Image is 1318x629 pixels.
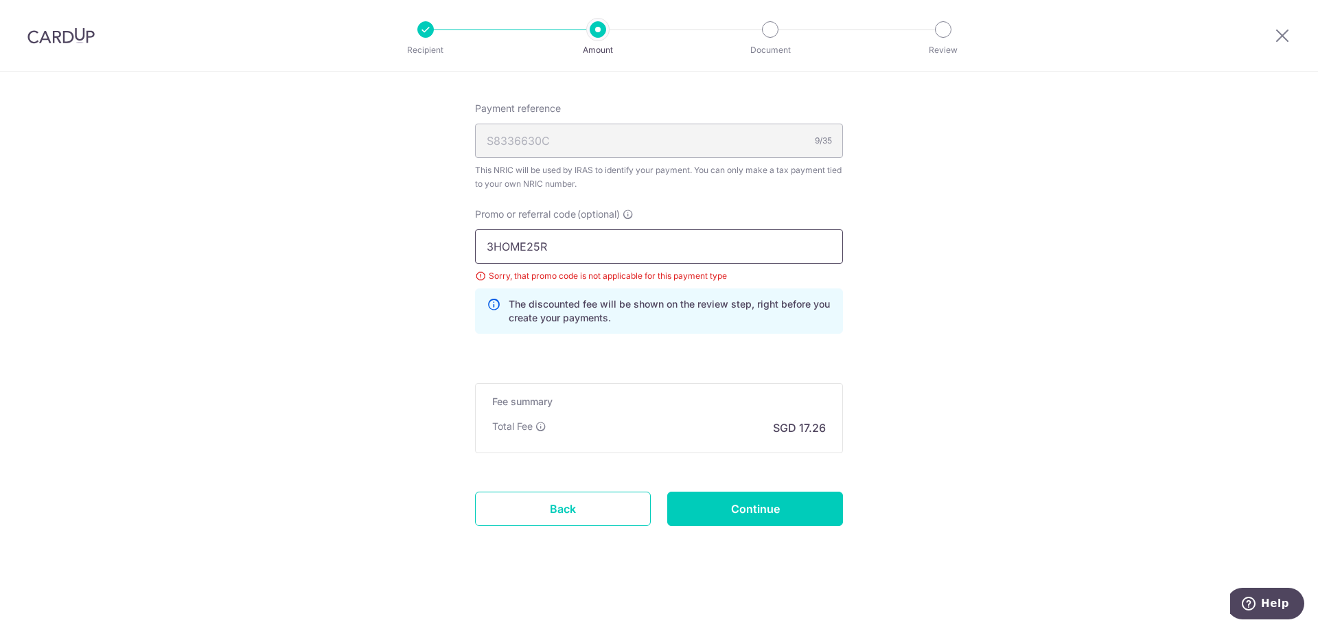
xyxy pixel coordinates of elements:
div: This NRIC will be used by IRAS to identify your payment. You can only make a tax payment tied to ... [475,163,843,191]
a: Back [475,492,651,526]
div: Sorry, that promo code is not applicable for this payment type [475,269,843,283]
img: CardUp [27,27,95,44]
input: Continue [667,492,843,526]
span: (optional) [577,207,620,221]
p: Recipient [375,43,476,57]
p: Amount [547,43,649,57]
p: SGD 17.26 [773,420,826,436]
p: The discounted fee will be shown on the review step, right before you create your payments. [509,297,831,325]
p: Total Fee [492,420,533,433]
span: Promo or referral code [475,207,576,221]
span: Payment reference [475,102,561,115]
p: Review [892,43,994,57]
div: 9/35 [815,134,832,148]
iframe: Opens a widget where you can find more information [1230,588,1304,622]
p: Document [719,43,821,57]
h5: Fee summary [492,395,826,409]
